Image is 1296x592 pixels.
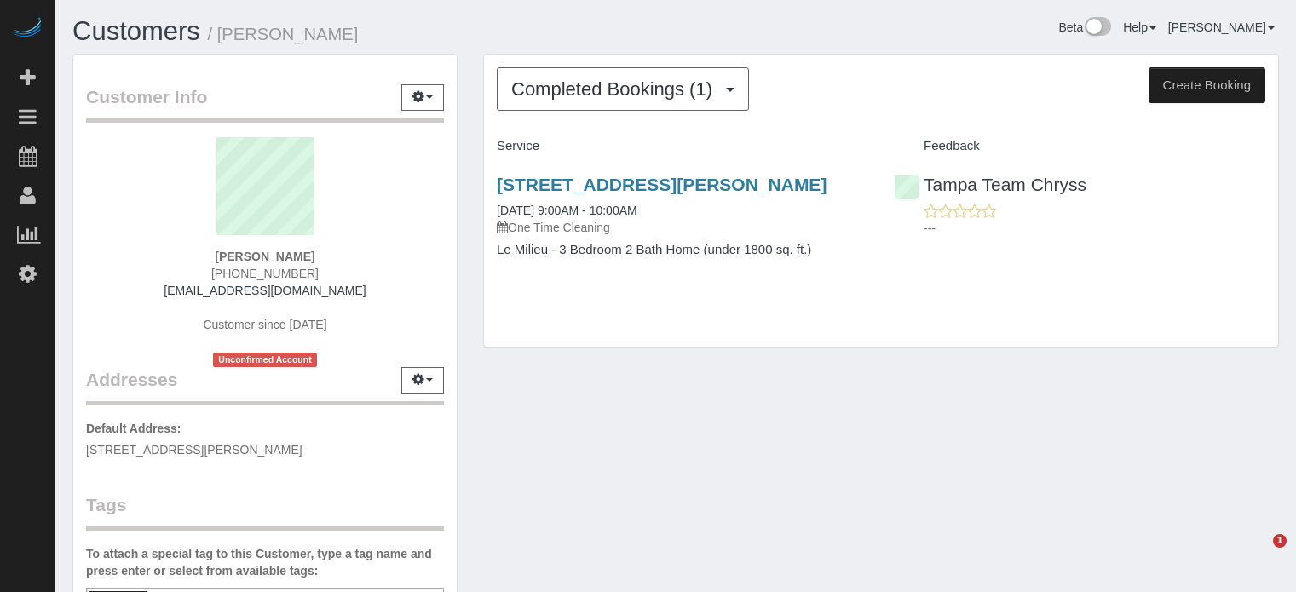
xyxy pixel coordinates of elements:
button: Completed Bookings (1) [497,67,749,111]
label: To attach a special tag to this Customer, type a tag name and press enter or select from availabl... [86,545,444,579]
a: [EMAIL_ADDRESS][DOMAIN_NAME] [164,284,366,297]
a: [STREET_ADDRESS][PERSON_NAME] [497,175,827,194]
a: Tampa Team Chryss [894,175,1086,194]
a: Help [1123,20,1156,34]
legend: Customer Info [86,84,444,123]
img: New interface [1083,17,1111,39]
small: / [PERSON_NAME] [208,25,359,43]
label: Default Address: [86,420,181,437]
span: [STREET_ADDRESS][PERSON_NAME] [86,443,302,457]
p: One Time Cleaning [497,219,868,236]
p: --- [924,220,1265,237]
h4: Feedback [894,139,1265,153]
span: Customer since [DATE] [203,318,326,331]
strong: [PERSON_NAME] [215,250,314,263]
a: [PERSON_NAME] [1168,20,1275,34]
span: 1 [1273,534,1287,548]
legend: Tags [86,492,444,531]
iframe: Intercom live chat [1238,534,1279,575]
a: [DATE] 9:00AM - 10:00AM [497,204,637,217]
img: Automaid Logo [10,17,44,41]
h4: Service [497,139,868,153]
span: Unconfirmed Account [213,353,317,367]
a: Beta [1058,20,1111,34]
span: [PHONE_NUMBER] [211,267,319,280]
button: Create Booking [1149,67,1265,103]
a: Customers [72,16,200,46]
span: Completed Bookings (1) [511,78,721,100]
h4: Le Milieu - 3 Bedroom 2 Bath Home (under 1800 sq. ft.) [497,243,868,257]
